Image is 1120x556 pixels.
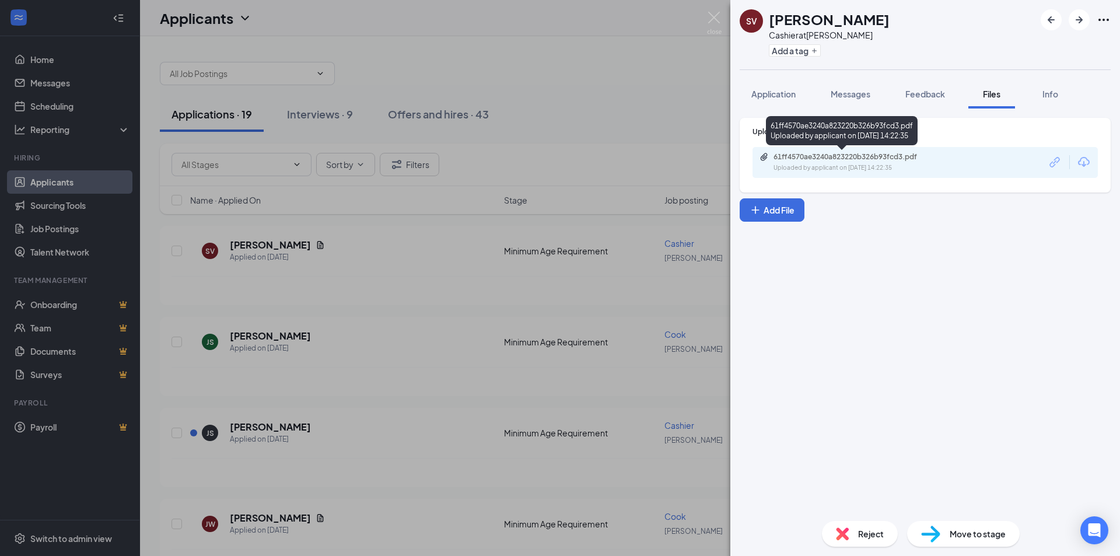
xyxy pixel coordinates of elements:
a: Paperclip61ff4570ae3240a823220b326b93fcd3.pdfUploaded by applicant on [DATE] 14:22:35 [759,152,949,173]
div: Upload Resume [752,127,1098,137]
svg: Plus [750,204,761,216]
div: Open Intercom Messenger [1080,516,1108,544]
div: Cashier at [PERSON_NAME] [769,29,890,41]
span: Move to stage [950,527,1006,540]
svg: Link [1048,155,1063,170]
div: SV [746,15,757,27]
span: Files [983,89,1000,99]
button: ArrowRight [1069,9,1090,30]
svg: ArrowRight [1072,13,1086,27]
button: ArrowLeftNew [1041,9,1062,30]
span: Reject [858,527,884,540]
svg: Plus [811,47,818,54]
svg: ArrowLeftNew [1044,13,1058,27]
div: 61ff4570ae3240a823220b326b93fcd3.pdf Uploaded by applicant on [DATE] 14:22:35 [766,116,918,145]
div: Uploaded by applicant on [DATE] 14:22:35 [773,163,949,173]
button: PlusAdd a tag [769,44,821,57]
svg: Paperclip [759,152,769,162]
svg: Ellipses [1097,13,1111,27]
button: Add FilePlus [740,198,804,222]
div: 61ff4570ae3240a823220b326b93fcd3.pdf [773,152,937,162]
span: Feedback [905,89,945,99]
span: Info [1042,89,1058,99]
span: Messages [831,89,870,99]
svg: Download [1077,155,1091,169]
h1: [PERSON_NAME] [769,9,890,29]
span: Application [751,89,796,99]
